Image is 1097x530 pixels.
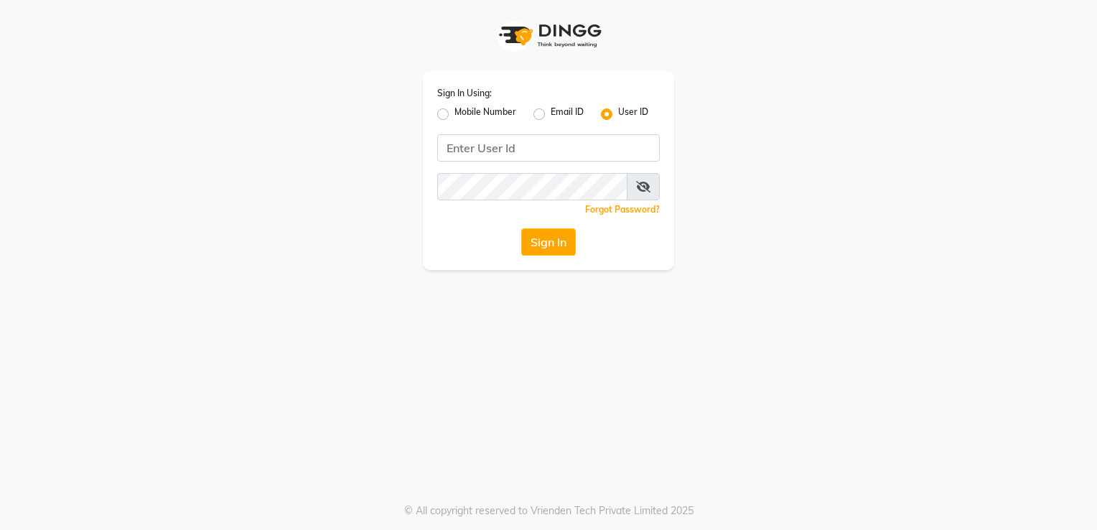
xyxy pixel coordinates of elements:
[454,106,516,123] label: Mobile Number
[437,87,492,100] label: Sign In Using:
[437,134,660,162] input: Username
[551,106,584,123] label: Email ID
[437,173,627,200] input: Username
[491,14,606,57] img: logo1.svg
[618,106,648,123] label: User ID
[521,228,576,256] button: Sign In
[585,204,660,215] a: Forgot Password?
